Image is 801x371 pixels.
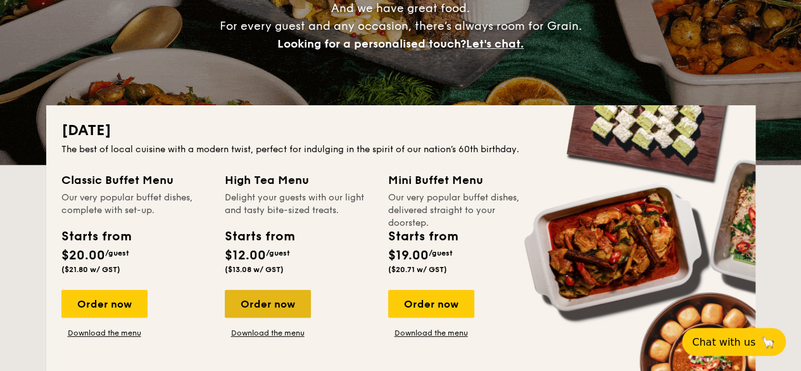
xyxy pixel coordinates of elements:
[388,227,457,246] div: Starts from
[61,171,210,189] div: Classic Buffet Menu
[225,248,266,263] span: $12.00
[466,37,524,51] span: Let's chat.
[429,249,453,257] span: /guest
[225,192,373,217] div: Delight your guests with our light and tasty bite-sized treats.
[225,328,311,338] a: Download the menu
[225,171,373,189] div: High Tea Menu
[225,290,311,318] div: Order now
[388,290,474,318] div: Order now
[61,120,740,141] h2: [DATE]
[61,248,105,263] span: $20.00
[225,227,294,246] div: Starts from
[61,290,148,318] div: Order now
[682,328,786,356] button: Chat with us🦙
[692,336,755,348] span: Chat with us
[61,328,148,338] a: Download the menu
[105,249,129,257] span: /guest
[225,265,284,274] span: ($13.08 w/ GST)
[61,227,130,246] div: Starts from
[760,335,776,349] span: 🦙
[266,249,290,257] span: /guest
[388,248,429,263] span: $19.00
[61,265,120,274] span: ($21.80 w/ GST)
[61,143,740,156] div: The best of local cuisine with a modern twist, perfect for indulging in the spirit of our nation’...
[61,192,210,217] div: Our very popular buffet dishes, complete with set-up.
[388,171,536,189] div: Mini Buffet Menu
[388,265,447,274] span: ($20.71 w/ GST)
[220,1,582,51] span: And we have great food. For every guest and any occasion, there’s always room for Grain.
[388,328,474,338] a: Download the menu
[388,192,536,217] div: Our very popular buffet dishes, delivered straight to your doorstep.
[277,37,466,51] span: Looking for a personalised touch?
